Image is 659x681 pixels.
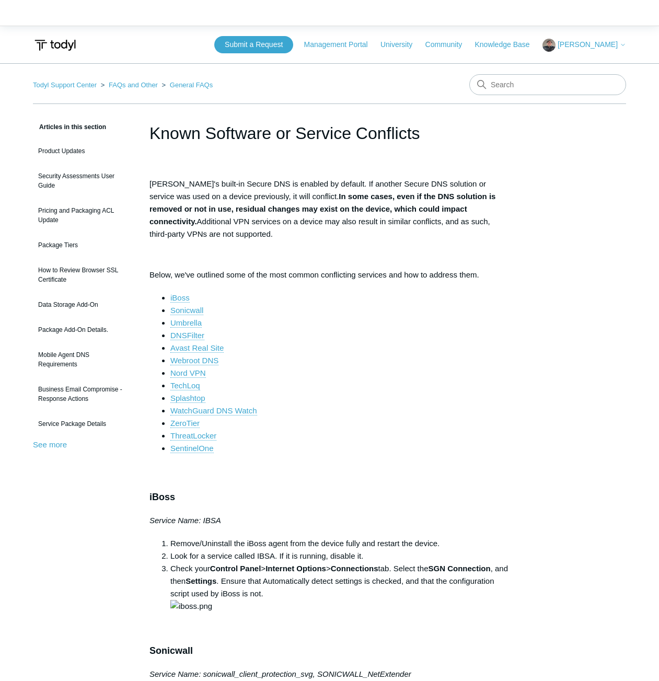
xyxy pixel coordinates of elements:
[33,440,67,449] a: See more
[149,121,510,146] h1: Known Software or Service Conflicts
[542,39,626,52] button: [PERSON_NAME]
[380,39,423,50] a: University
[149,269,510,281] p: Below, we've outlined some of the most common conflicting services and how to address them.
[149,643,510,659] h3: Sonicwall
[558,40,618,49] span: [PERSON_NAME]
[33,379,134,409] a: Business Email Compromise - Response Actions
[425,39,473,50] a: Community
[33,235,134,255] a: Package Tiers
[170,318,202,328] a: Umbrella
[170,306,203,315] a: Sonicwall
[170,550,510,562] li: Look for a service called IBSA. If it is running, disable it.
[33,166,134,195] a: Security Assessments User Guide
[33,414,134,434] a: Service Package Details
[469,74,626,95] input: Search
[33,81,99,89] li: Todyl Support Center
[170,419,200,428] a: ZeroTier
[33,81,97,89] a: Todyl Support Center
[170,600,212,613] img: iboss.png
[170,406,257,415] a: WatchGuard DNS Watch
[170,368,206,378] a: Nord VPN
[475,39,540,50] a: Knowledge Base
[149,178,510,240] p: [PERSON_NAME]'s built-in Secure DNS is enabled by default. If another Secure DNS solution or serv...
[149,516,221,525] em: Service Name: IBSA
[149,192,495,226] strong: In some cases, even if the DNS solution is removed or not in use, residual changes may exist on t...
[170,356,218,365] a: Webroot DNS
[210,564,261,573] strong: Control Panel
[149,490,510,505] h3: iBoss
[170,444,214,453] a: SentinelOne
[170,431,216,441] a: ThreatLocker
[170,394,205,403] a: Splashtop
[160,81,213,89] li: General FAQs
[304,39,378,50] a: Management Portal
[99,81,160,89] li: FAQs and Other
[170,381,200,390] a: TechLoq
[331,564,378,573] strong: Connections
[170,343,224,353] a: Avast Real Site
[214,36,293,53] a: Submit a Request
[109,81,158,89] a: FAQs and Other
[33,320,134,340] a: Package Add-On Details.
[33,141,134,161] a: Product Updates
[33,295,134,315] a: Data Storage Add-On
[33,36,77,55] img: Todyl Support Center Help Center home page
[149,670,411,678] em: Service Name: sonicwall_client_protection_svg, SONICWALL_NetExtender
[33,345,134,374] a: Mobile Agent DNS Requirements
[265,564,326,573] strong: Internet Options
[170,562,510,613] li: Check your > > tab. Select the , and then . Ensure that Automatically detect settings is checked,...
[33,123,106,131] span: Articles in this section
[170,81,213,89] a: General FAQs
[33,260,134,290] a: How to Review Browser SSL Certificate
[428,564,490,573] strong: SGN Connection
[170,293,190,303] a: iBoss
[170,331,204,340] a: DNSFilter
[33,201,134,230] a: Pricing and Packaging ACL Update
[170,537,510,550] li: Remove/Uninstall the iBoss agent from the device fully and restart the device.
[186,576,216,585] strong: Settings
